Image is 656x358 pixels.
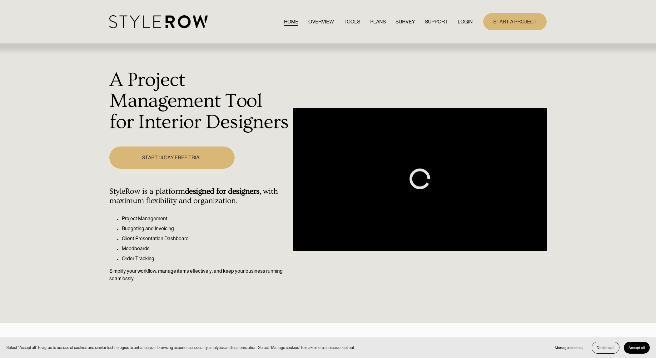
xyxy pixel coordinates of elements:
h1: A Project Management Tool for Interior Designers [109,70,290,133]
a: OVERVIEW [308,17,334,26]
button: Manage cookies [550,342,587,354]
p: Simplify your workflow, manage items effectively, and keep your business running seamlessly. [109,267,290,282]
button: Accept all [624,342,650,354]
p: Select “Accept all” to agree to our use of cookies and similar technologies to enhance your brows... [6,345,355,351]
a: HOME [284,17,298,26]
span: SUPPORT [425,18,448,26]
span: Accept all [629,346,645,350]
a: SURVEY [395,17,415,26]
p: Order Tracking [122,255,290,262]
button: Decline all [592,342,619,354]
span: Manage cookies [555,346,583,350]
a: LOGIN [458,17,473,26]
span: Decline all [597,346,614,350]
a: PLANS [370,17,386,26]
a: START 14 DAY FREE TRIAL [109,147,234,169]
img: StyleRow [109,15,208,28]
p: Moodboards [122,245,290,252]
a: folder dropdown [425,17,448,26]
h4: StyleRow is a platform , with maximum flexibility and organization. [109,187,290,206]
a: TOOLS [344,17,360,26]
p: Project Management [122,215,290,222]
strong: designed for designers [185,187,260,196]
p: Client Presentation Dashboard [122,235,290,242]
p: Budgeting and Invoicing [122,225,290,232]
a: START A PROJECT [483,13,547,30]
